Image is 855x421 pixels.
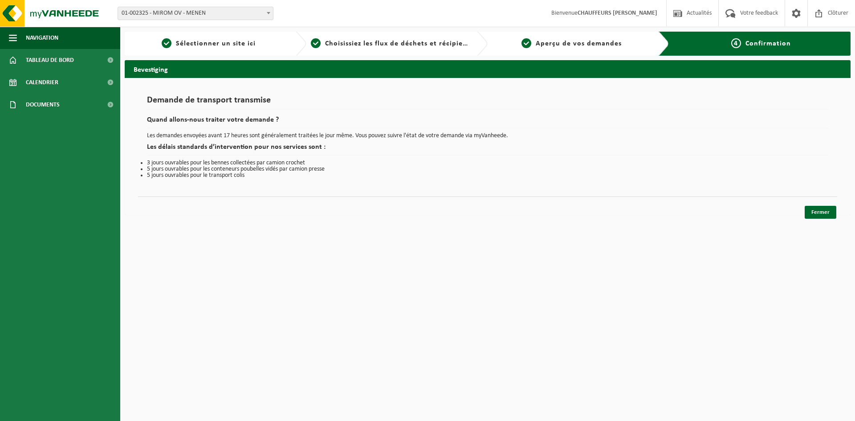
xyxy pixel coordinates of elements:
span: Aperçu de vos demandes [536,40,622,47]
p: Les demandes envoyées avant 17 heures sont généralement traitées le jour même. Vous pouvez suivre... [147,133,828,139]
li: 3 jours ouvrables pour les bennes collectées par camion crochet [147,160,828,166]
span: 01-002325 - MIROM OV - MENEN [118,7,273,20]
h2: Bevestiging [125,60,851,78]
li: 5 jours ouvrables pour le transport colis [147,172,828,179]
span: Calendrier [26,71,58,94]
span: Documents [26,94,60,116]
span: Choisissiez les flux de déchets et récipients [325,40,473,47]
h1: Demande de transport transmise [147,96,828,110]
span: 4 [731,38,741,48]
a: 3Aperçu de vos demandes [492,38,651,49]
span: Confirmation [745,40,791,47]
h2: Quand allons-nous traiter votre demande ? [147,116,828,128]
strong: CHAUFFEURS [PERSON_NAME] [578,10,657,16]
span: Sélectionner un site ici [176,40,256,47]
span: 2 [311,38,321,48]
span: 3 [521,38,531,48]
span: Tableau de bord [26,49,74,71]
a: 2Choisissiez les flux de déchets et récipients [311,38,470,49]
h2: Les délais standards d’intervention pour nos services sont : [147,143,828,155]
a: 1Sélectionner un site ici [129,38,289,49]
span: 1 [162,38,171,48]
li: 5 jours ouvrables pour les conteneurs poubelles vidés par camion presse [147,166,828,172]
span: Navigation [26,27,58,49]
a: Fermer [805,206,836,219]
